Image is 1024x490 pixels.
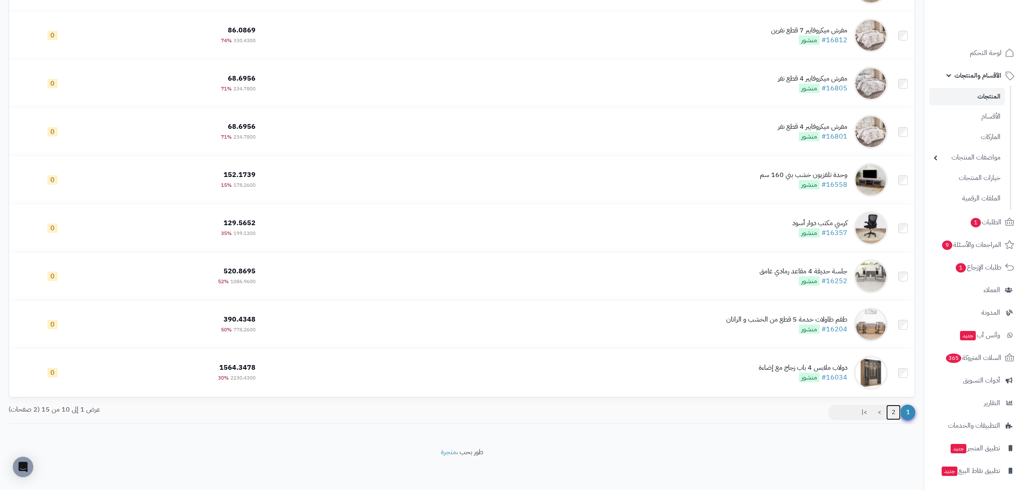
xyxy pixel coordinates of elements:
span: العملاء [983,284,1000,296]
img: جلسة حديقة 4 مقاعد رمادي غامق [854,259,888,293]
span: منشور [799,325,820,334]
span: 1086.9600 [230,278,256,285]
span: 234.7800 [233,85,256,93]
img: كرسي مكتب دوار أسود [854,211,888,245]
span: 0 [47,223,58,233]
span: جديد [951,444,966,453]
span: 68.6956 [228,122,256,132]
a: خيارات المنتجات [929,169,1005,187]
a: #16357 [821,228,847,238]
a: الماركات [929,128,1005,146]
a: المدونة [929,302,1019,323]
span: منشور [799,180,820,189]
span: 74% [221,37,232,44]
div: Open Intercom Messenger [13,457,33,477]
a: لوحة التحكم [929,43,1019,63]
span: 15% [221,181,232,189]
span: الأقسام والمنتجات [954,70,1001,81]
span: منشور [799,132,820,141]
span: 1564.3478 [219,362,256,373]
span: 234.7800 [233,133,256,141]
span: 365 [946,354,961,363]
a: السلات المتروكة365 [929,348,1019,368]
a: #16034 [821,372,847,383]
img: مفرش ميكروفايبر 4 قطع نفر [854,115,888,149]
span: 71% [221,133,232,141]
span: طلبات الإرجاع [955,261,1001,273]
span: 68.6956 [228,73,256,84]
a: > [872,405,887,420]
span: تطبيق نقاط البيع [941,465,1000,477]
a: الطلبات1 [929,212,1019,232]
span: 330.4300 [233,37,256,44]
a: #16204 [821,324,847,334]
span: 390.4348 [224,314,256,325]
span: المدونة [981,307,1000,319]
a: وآتس آبجديد [929,325,1019,345]
a: متجرة [441,447,456,457]
span: 1 [956,263,966,273]
span: 52% [218,278,229,285]
div: وحدة تلفزيون خشب بني 160 سم [760,170,847,180]
a: الأقسام [929,107,1005,126]
a: تطبيق نقاط البيعجديد [929,461,1019,481]
a: >| [856,405,873,420]
a: #16252 [821,276,847,286]
span: السلات المتروكة [945,352,1001,364]
img: دولاب ملابس 4 باب زجاج مع إضاءة [854,356,888,390]
a: المراجعات والأسئلة9 [929,235,1019,255]
span: 71% [221,85,232,93]
div: طقم طاولات خدمة 5 قطع من الخشب و الراتان [726,315,847,325]
a: #16558 [821,180,847,190]
span: المراجعات والأسئلة [941,239,1001,251]
span: منشور [799,276,820,286]
a: #16812 [821,35,847,45]
img: logo-2.png [966,23,1016,41]
span: 199.1300 [233,229,256,237]
a: التقارير [929,393,1019,413]
span: 50% [221,326,232,333]
span: تطبيق المتجر [950,442,1000,454]
span: 0 [47,127,58,136]
a: التطبيقات والخدمات [929,415,1019,436]
span: جديد [960,331,976,340]
span: 778.2600 [233,326,256,333]
span: جديد [942,467,957,476]
span: 35% [221,229,232,237]
img: مفرش ميكروفايبر 4 قطع نفر [854,67,888,101]
a: العملاء [929,280,1019,300]
span: التطبيقات والخدمات [948,420,1000,432]
span: 178.2600 [233,181,256,189]
div: مفرش ميكروفايبر 7 قطع نفرين [771,26,847,35]
span: منشور [799,228,820,238]
span: 9 [942,241,952,250]
img: مفرش ميكروفايبر 7 قطع نفرين [854,18,888,52]
span: 0 [47,79,58,88]
span: 0 [47,31,58,40]
span: منشور [799,373,820,382]
div: مفرش ميكروفايبر 4 قطع نفر [778,74,847,84]
a: طلبات الإرجاع1 [929,257,1019,278]
span: 520.8695 [224,266,256,276]
span: 1 [971,218,981,227]
a: تطبيق المتجرجديد [929,438,1019,458]
span: التقارير [984,397,1000,409]
span: منشور [799,84,820,93]
img: وحدة تلفزيون خشب بني 160 سم [854,163,888,197]
span: 152.1739 [224,170,256,180]
a: المنتجات [929,88,1005,105]
span: 0 [47,272,58,281]
span: 86.0869 [228,25,256,35]
div: كرسي مكتب دوار أسود [792,218,847,228]
a: #16801 [821,131,847,142]
span: أدوات التسويق [963,374,1000,386]
span: 2230.4300 [230,374,256,382]
a: 2 [886,405,901,420]
span: لوحة التحكم [970,47,1001,59]
span: وآتس آب [959,329,1000,341]
a: #16805 [821,83,847,93]
a: مواصفات المنتجات [929,148,1005,167]
div: جلسة حديقة 4 مقاعد رمادي غامق [759,267,847,276]
span: 1 [900,405,915,420]
span: 0 [47,175,58,185]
